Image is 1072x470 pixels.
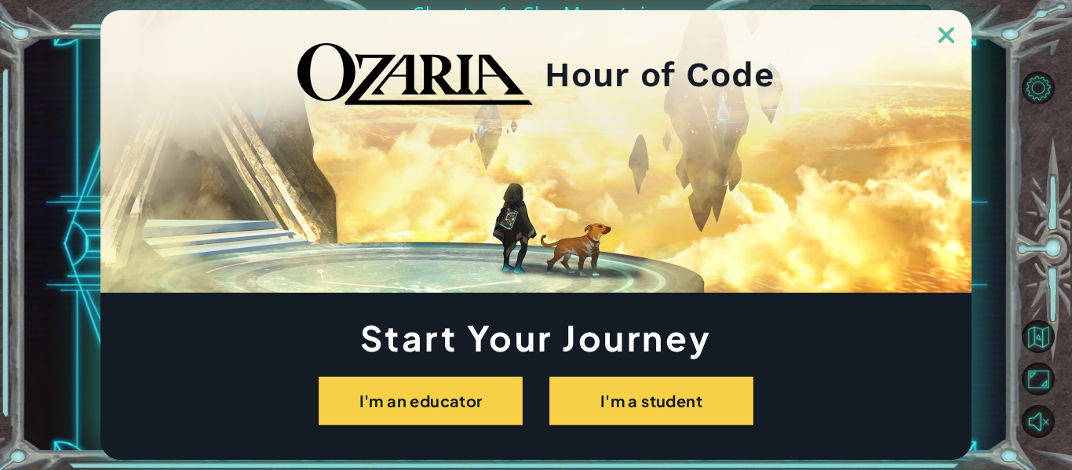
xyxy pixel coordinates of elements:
button: I'm a student [549,377,753,425]
img: blackOzariaWordmark.png [297,43,533,106]
button: I'm an educator [319,377,523,425]
h1: Start Your Journey [100,322,972,353]
h2: Hour of Code [545,60,775,89]
img: ExitButton_Dusk.png [939,27,954,43]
